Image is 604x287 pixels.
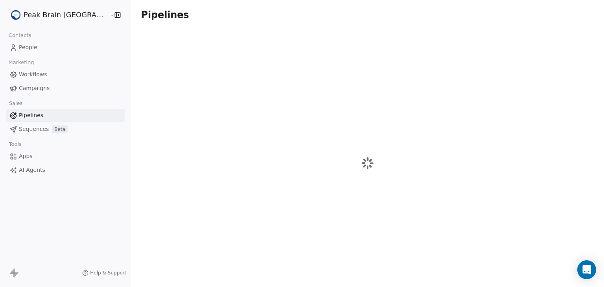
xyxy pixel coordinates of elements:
[6,164,125,177] a: AI Agents
[6,82,125,95] a: Campaigns
[19,111,43,120] span: Pipelines
[19,43,37,52] span: People
[577,260,596,279] div: Open Intercom Messenger
[6,41,125,54] a: People
[6,150,125,163] a: Apps
[24,10,108,20] span: Peak Brain [GEOGRAPHIC_DATA]
[141,9,189,20] span: Pipelines
[6,109,125,122] a: Pipelines
[19,166,45,174] span: AI Agents
[82,270,126,276] a: Help & Support
[52,125,68,133] span: Beta
[19,125,49,133] span: Sequences
[90,270,126,276] span: Help & Support
[9,8,104,22] button: Peak Brain [GEOGRAPHIC_DATA]
[5,57,37,68] span: Marketing
[19,152,33,160] span: Apps
[5,29,35,41] span: Contacts
[19,84,50,92] span: Campaigns
[19,70,47,79] span: Workflows
[11,10,20,20] img: Peak%20Brain%20Logo.png
[6,123,125,136] a: SequencesBeta
[6,98,26,109] span: Sales
[6,138,25,150] span: Tools
[6,68,125,81] a: Workflows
